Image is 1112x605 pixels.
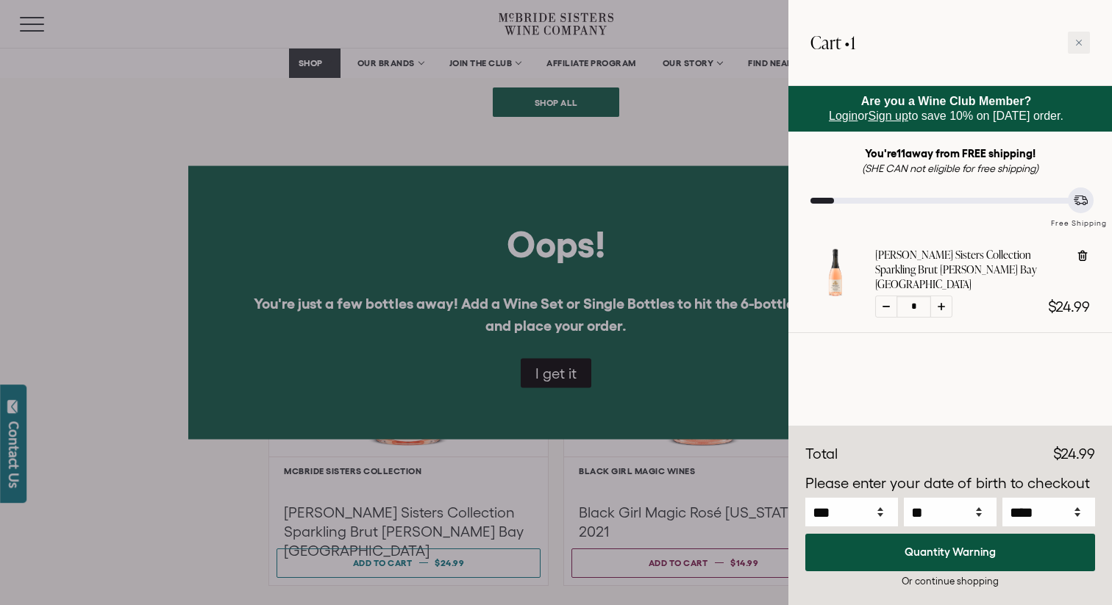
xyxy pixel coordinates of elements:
span: or to save 10% on [DATE] order. [829,95,1063,122]
span: $24.99 [1048,298,1090,315]
div: Total [805,443,838,465]
h2: Cart • [810,22,855,63]
span: 11 [897,147,905,160]
a: Login [829,110,858,122]
div: Free Shipping [1046,204,1112,229]
a: Sign up [869,110,908,122]
div: Or continue shopping [805,574,1095,588]
em: (SHE CAN not eligible for free shipping) [862,162,1039,174]
p: Please enter your date of birth to checkout [805,473,1095,495]
strong: You're away from FREE shipping! [865,147,1036,160]
a: McBride Sisters Collection Sparkling Brut Rose Hawke's Bay NV [810,284,860,301]
button: Quantity Warning [805,534,1095,571]
a: [PERSON_NAME] Sisters Collection Sparkling Brut [PERSON_NAME] Bay [GEOGRAPHIC_DATA] [875,248,1064,292]
strong: Are you a Wine Club Member? [861,95,1032,107]
span: $24.99 [1053,445,1095,462]
span: 1 [850,30,855,54]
